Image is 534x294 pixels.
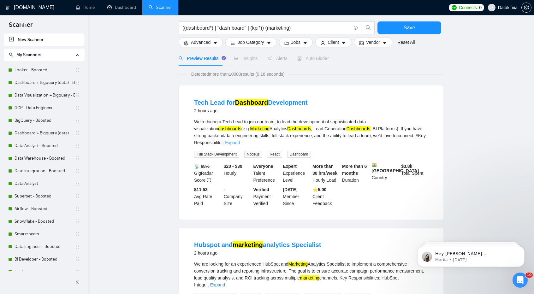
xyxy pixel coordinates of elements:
a: Smartsheets [15,228,75,240]
div: Hourly Load [311,163,341,184]
li: Data Warehouse - Boosted [4,152,84,165]
span: Advanced [191,39,211,46]
mark: marketing [300,275,319,280]
mark: Dashboards [347,126,371,131]
span: holder [75,244,80,249]
span: Vendor [366,39,380,46]
a: setting [521,5,531,10]
div: Avg Rate Paid [193,186,222,207]
span: folder [284,41,289,45]
li: Looker - Boosted [4,64,84,76]
span: holder [75,68,80,73]
mark: Marketing [250,126,269,131]
span: info-circle [354,26,358,30]
button: idcardVendorcaret-down [354,37,392,47]
div: We’re hiring a Tech Lead to join our team, to lead the development of sophisticated data visualiz... [194,118,428,146]
img: logo [5,3,10,13]
button: search [362,21,375,34]
span: search [9,52,13,57]
b: More than 6 months [342,164,367,176]
span: caret-down [213,41,217,45]
span: holder [75,168,80,173]
li: BigQuery - Boosted [4,114,84,127]
li: Data integration - Boosted [4,165,84,177]
span: holder [75,105,80,110]
mark: marketing [233,241,263,248]
iframe: Intercom live chat [513,273,528,288]
div: Duration [341,163,371,184]
span: Connects: [459,4,478,11]
li: New Scanner [4,33,84,46]
a: Looker - Boosted [15,64,75,76]
a: Looker [15,266,75,278]
mark: dashboards [218,126,241,131]
a: Data Visualization + Bigquery - Boosted [15,89,75,102]
span: Alerts [268,56,288,61]
span: robot [297,56,302,61]
a: Superset - Boosted [15,190,75,203]
span: user [321,41,325,45]
img: upwork-logo.png [452,5,457,10]
div: 2 hours ago [194,249,321,257]
li: Data Analyst - Boosted [4,139,84,152]
a: Data Analyst [15,177,75,190]
li: Data Engineer - Boosted [4,240,84,253]
span: holder [75,194,80,199]
div: 2 hours ago [194,107,308,115]
span: Save [404,24,415,32]
mark: Dashboard [235,99,268,106]
div: Payment Verified [252,186,282,207]
a: Reset All [397,39,415,46]
span: Insights [234,56,258,61]
span: holder [75,93,80,98]
div: Company Size [222,186,252,207]
a: Dashboard + Bigquery (data) [15,127,75,139]
li: Airflow - Boosted [4,203,84,215]
span: Job Category [238,39,264,46]
span: area-chart [234,56,239,61]
span: holder [75,181,80,186]
div: Experience Level [282,163,311,184]
b: $20 - $30 [224,164,242,169]
span: setting [184,41,188,45]
a: Airflow - Boosted [15,203,75,215]
button: setting [521,3,531,13]
input: Search Freelance Jobs... [182,24,351,32]
div: Total Spent [400,163,430,184]
button: barsJob Categorycaret-down [225,37,276,47]
span: My Scanners [16,52,41,57]
b: $ 3.8k [401,164,412,169]
li: Snowflake - Boosted [4,215,84,228]
a: Data Warehouse - Boosted [15,152,75,165]
li: Superset - Boosted [4,190,84,203]
mark: Dashboards [287,126,311,131]
span: Node.js [244,151,262,158]
div: GigRadar Score [193,163,222,184]
a: Data Analyst - Boosted [15,139,75,152]
span: holder [75,269,80,274]
li: Data Analyst [4,177,84,190]
img: 🇮🇳 [372,163,377,167]
span: caret-down [383,41,387,45]
div: Tooltip anchor [221,55,227,61]
span: ... [205,282,209,287]
button: userClientcaret-down [315,37,351,47]
span: 10 [525,273,533,278]
span: search [362,25,374,31]
span: caret-down [267,41,271,45]
span: bars [231,41,235,45]
span: info-circle [207,178,211,182]
a: Dashboard + Bigquery (data) - Boosted [15,76,75,89]
div: Hourly [222,163,252,184]
button: settingAdvancedcaret-down [179,37,223,47]
b: Expert [283,164,297,169]
span: holder [75,257,80,262]
span: ... [220,140,224,145]
span: notification [268,56,272,61]
div: Country [371,163,400,184]
a: Expand [210,282,225,287]
b: - [224,187,225,192]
